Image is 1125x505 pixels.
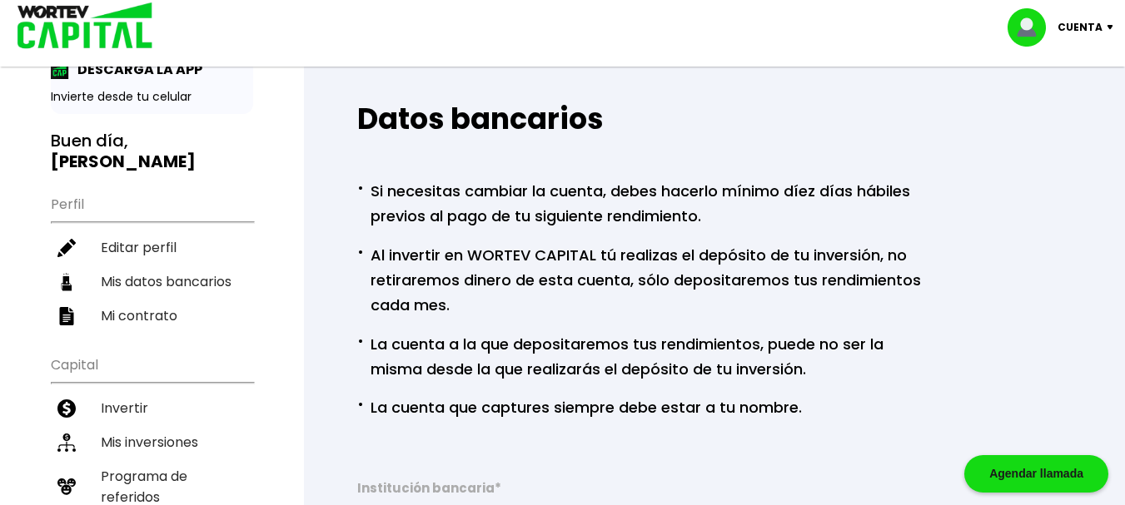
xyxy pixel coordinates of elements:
[357,102,1072,136] h2: Datos bancarios
[57,399,76,418] img: invertir-icon.b3b967d7.svg
[57,478,76,496] img: recomiendanos-icon.9b8e9327.svg
[51,61,69,79] img: app-icon
[357,176,936,229] p: Si necesitas cambiar la cuenta, debes hacerlo mínimo díez días hábiles previos al pago de tu sigu...
[51,150,196,173] b: [PERSON_NAME]
[1058,15,1103,40] p: Cuenta
[357,240,363,265] span: ·
[51,230,253,265] a: Editar perfil
[1008,8,1058,47] img: profile-image
[57,307,76,325] img: contrato-icon.f2db500c.svg
[51,391,253,425] a: Invertir
[57,273,76,291] img: datos-icon.10cf9172.svg
[1103,25,1125,30] img: icon-down
[357,392,802,420] p: La cuenta que captures siempre debe estar a tu nombre.
[964,455,1108,493] div: Agendar llamada
[51,186,253,333] ul: Perfil
[51,425,253,459] a: Mis inversiones
[357,240,936,318] p: Al invertir en WORTEV CAPITAL tú realizas el depósito de tu inversión, no retiraremos dinero de e...
[51,131,253,172] h3: Buen día,
[357,329,936,382] p: La cuenta a la que depositaremos tus rendimientos, puede no ser la misma desde la que realizarás ...
[357,480,1072,505] label: Institución bancaria
[57,433,76,452] img: inversiones-icon.6695dc30.svg
[57,239,76,257] img: editar-icon.952d3147.svg
[51,265,253,299] a: Mis datos bancarios
[69,59,202,80] p: DESCARGA LA APP
[357,329,363,354] span: ·
[51,299,253,333] a: Mi contrato
[357,176,363,201] span: ·
[51,88,253,106] p: Invierte desde tu celular
[357,392,363,417] span: ·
